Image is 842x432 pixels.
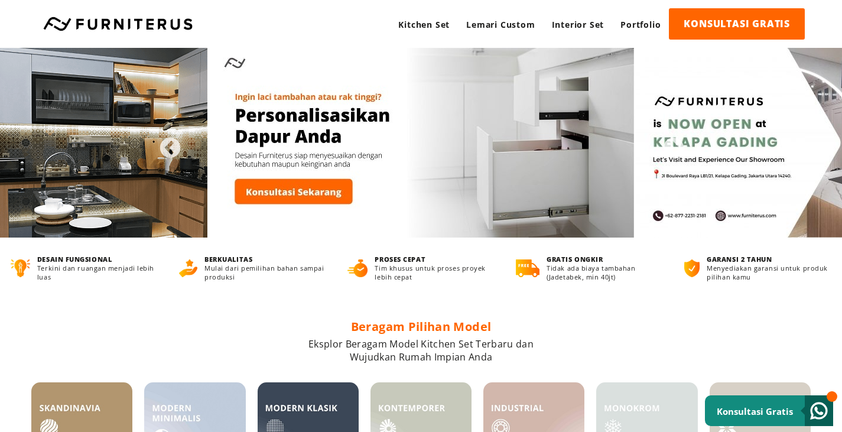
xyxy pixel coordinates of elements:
[547,264,662,281] p: Tidak ada biaya tambahan (Jadetabek, min 40jt)
[705,395,833,426] a: Konsultasi Gratis
[662,137,674,149] button: Next
[204,264,326,281] p: Mulai dari pemilihan bahan sampai produksi
[669,8,805,40] a: KONSULTASI GRATIS
[390,8,458,41] a: Kitchen Set
[516,259,539,277] img: gratis-ongkir.png
[37,264,157,281] p: Terkini dan ruangan menjadi lebih luas
[375,264,494,281] p: Tim khusus untuk proses proyek lebih cepat
[458,8,543,41] a: Lemari Custom
[158,137,170,149] button: Previous
[707,264,831,281] p: Menyediakan garansi untuk produk pilihan kamu
[11,259,30,277] img: desain-fungsional.png
[209,48,634,238] img: 03-Personalisasi-Dapur-min.jpg
[612,8,669,41] a: Portfolio
[375,255,494,264] h4: PROSES CEPAT
[707,255,831,264] h4: GARANSI 2 TAHUN
[717,405,793,417] small: Konsultasi Gratis
[204,255,326,264] h4: BERKUALITAS
[31,319,811,334] h2: Beragam Pilihan Model
[544,8,613,41] a: Interior Set
[684,259,700,277] img: bergaransi.png
[179,259,197,277] img: berkualitas.png
[37,255,157,264] h4: DESAIN FUNGSIONAL
[547,255,662,264] h4: GRATIS ONGKIR
[31,337,811,363] p: Eksplor Beragam Model Kitchen Set Terbaru dan Wujudkan Rumah Impian Anda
